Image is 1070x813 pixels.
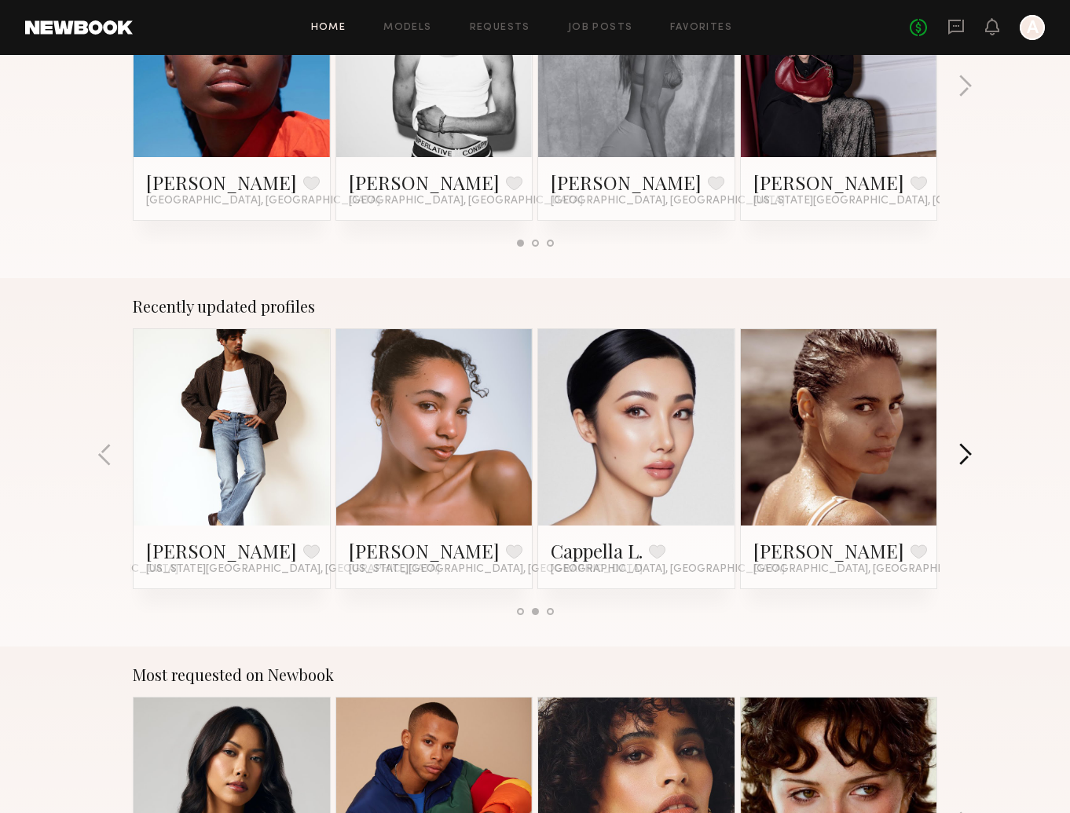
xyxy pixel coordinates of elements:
a: [PERSON_NAME] [146,538,297,563]
a: Cappella L. [551,538,643,563]
a: Requests [470,23,530,33]
a: [PERSON_NAME] [146,170,297,195]
a: Models [383,23,431,33]
span: [GEOGRAPHIC_DATA], [GEOGRAPHIC_DATA] [146,195,380,207]
a: Favorites [670,23,732,33]
a: [PERSON_NAME] [753,538,904,563]
span: [GEOGRAPHIC_DATA], [GEOGRAPHIC_DATA] [349,195,583,207]
span: [US_STATE][GEOGRAPHIC_DATA], [GEOGRAPHIC_DATA] [753,195,1047,207]
a: A [1020,15,1045,40]
span: [US_STATE][GEOGRAPHIC_DATA], [GEOGRAPHIC_DATA] [349,563,643,576]
a: Job Posts [568,23,633,33]
span: [GEOGRAPHIC_DATA], [GEOGRAPHIC_DATA] [551,195,785,207]
a: [PERSON_NAME] [349,170,500,195]
a: [PERSON_NAME] [753,170,904,195]
span: [GEOGRAPHIC_DATA], [GEOGRAPHIC_DATA] [551,563,785,576]
div: Most requested on Newbook [133,665,937,684]
a: [PERSON_NAME] [349,538,500,563]
div: Recently updated profiles [133,297,937,316]
a: [PERSON_NAME] [551,170,702,195]
a: Home [311,23,346,33]
span: [US_STATE][GEOGRAPHIC_DATA], [GEOGRAPHIC_DATA] [146,563,440,576]
span: [GEOGRAPHIC_DATA], [GEOGRAPHIC_DATA] [753,563,988,576]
